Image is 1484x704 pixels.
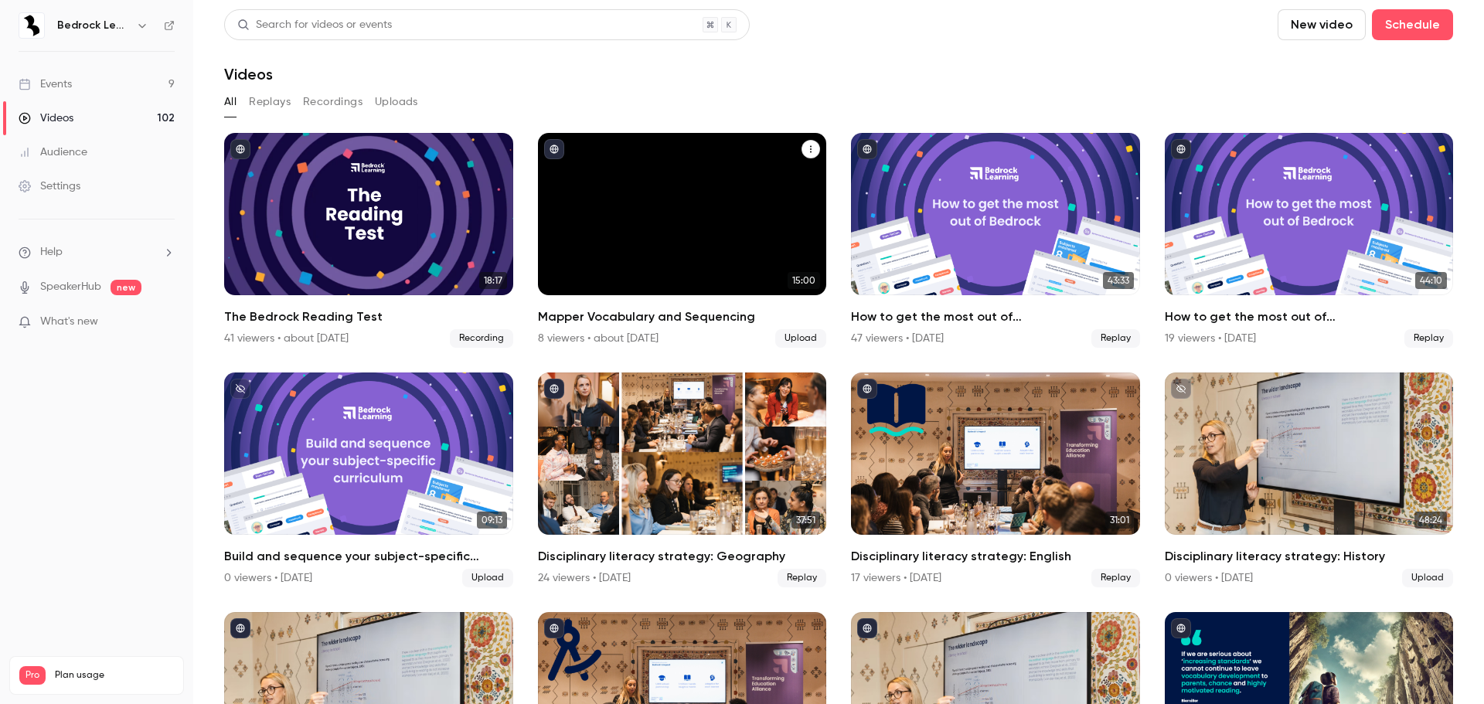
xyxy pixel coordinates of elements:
[1165,372,1454,587] a: 48:24Disciplinary literacy strategy: History0 viewers • [DATE]Upload
[1402,569,1453,587] span: Upload
[851,308,1140,326] h2: How to get the most out of [GEOGRAPHIC_DATA] next academic year
[40,314,98,330] span: What's new
[538,133,827,348] li: Mapper Vocabulary and Sequencing
[851,133,1140,348] li: How to get the most out of Bedrock next academic year
[538,547,827,566] h2: Disciplinary literacy strategy: Geography
[538,372,827,587] li: Disciplinary literacy strategy: Geography
[249,90,291,114] button: Replays
[462,569,513,587] span: Upload
[1404,329,1453,348] span: Replay
[479,272,507,289] span: 18:17
[224,372,513,587] li: Build and sequence your subject-specific curriculum
[1105,512,1134,529] span: 31:01
[224,65,273,83] h1: Videos
[538,133,827,348] a: 15:00Mapper Vocabulary and Sequencing8 viewers • about [DATE]Upload
[538,570,631,586] div: 24 viewers • [DATE]
[19,111,73,126] div: Videos
[224,90,237,114] button: All
[1165,133,1454,348] a: 44:10How to get the most out of [GEOGRAPHIC_DATA] next academic year19 viewers • [DATE]Replay
[19,145,87,160] div: Audience
[1171,618,1191,638] button: published
[857,618,877,638] button: published
[19,77,72,92] div: Events
[791,512,820,529] span: 37:51
[857,379,877,399] button: published
[40,279,101,295] a: SpeakerHub
[19,244,175,260] li: help-dropdown-opener
[851,372,1140,587] a: 31:01Disciplinary literacy strategy: English17 viewers • [DATE]Replay
[224,331,349,346] div: 41 viewers • about [DATE]
[1165,570,1253,586] div: 0 viewers • [DATE]
[57,18,130,33] h6: Bedrock Learning
[1165,308,1454,326] h2: How to get the most out of [GEOGRAPHIC_DATA] next academic year
[538,308,827,326] h2: Mapper Vocabulary and Sequencing
[788,272,820,289] span: 15:00
[1171,139,1191,159] button: published
[156,315,175,329] iframe: Noticeable Trigger
[538,372,827,587] a: 37:51Disciplinary literacy strategy: Geography24 viewers • [DATE]Replay
[1372,9,1453,40] button: Schedule
[224,9,1453,695] section: Videos
[375,90,418,114] button: Uploads
[1091,569,1140,587] span: Replay
[19,666,46,685] span: Pro
[40,244,63,260] span: Help
[230,379,250,399] button: unpublished
[111,280,141,295] span: new
[778,569,826,587] span: Replay
[1171,379,1191,399] button: unpublished
[1103,272,1134,289] span: 43:33
[230,618,250,638] button: published
[19,179,80,194] div: Settings
[857,139,877,159] button: published
[775,329,826,348] span: Upload
[1165,133,1454,348] li: How to get the most out of Bedrock next academic year
[544,379,564,399] button: published
[224,308,513,326] h2: The Bedrock Reading Test
[224,570,312,586] div: 0 viewers • [DATE]
[1278,9,1366,40] button: New video
[55,669,174,682] span: Plan usage
[1414,512,1447,529] span: 48:24
[1165,547,1454,566] h2: Disciplinary literacy strategy: History
[1091,329,1140,348] span: Replay
[224,133,513,348] a: 18:17The Bedrock Reading Test41 viewers • about [DATE]Recording
[303,90,362,114] button: Recordings
[224,372,513,587] a: 09:13Build and sequence your subject-specific curriculum0 viewers • [DATE]Upload
[851,372,1140,587] li: Disciplinary literacy strategy: English
[1165,372,1454,587] li: Disciplinary literacy strategy: History
[851,133,1140,348] a: 43:33How to get the most out of [GEOGRAPHIC_DATA] next academic year47 viewers • [DATE]Replay
[544,139,564,159] button: published
[1165,331,1256,346] div: 19 viewers • [DATE]
[544,618,564,638] button: published
[450,329,513,348] span: Recording
[477,512,507,529] span: 09:13
[237,17,392,33] div: Search for videos or events
[224,133,513,348] li: The Bedrock Reading Test
[851,570,941,586] div: 17 viewers • [DATE]
[224,547,513,566] h2: Build and sequence your subject-specific curriculum
[538,331,659,346] div: 8 viewers • about [DATE]
[851,547,1140,566] h2: Disciplinary literacy strategy: English
[19,13,44,38] img: Bedrock Learning
[1415,272,1447,289] span: 44:10
[230,139,250,159] button: published
[851,331,944,346] div: 47 viewers • [DATE]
